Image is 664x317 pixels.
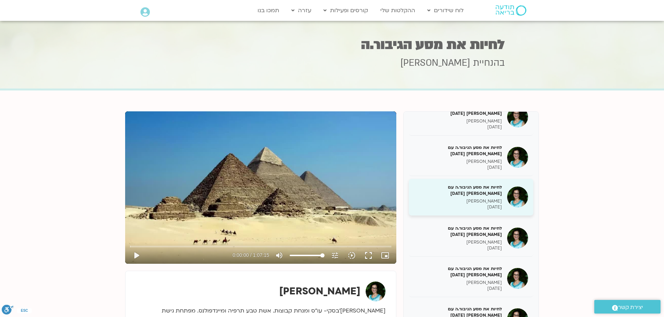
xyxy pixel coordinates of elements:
[414,184,502,197] h5: לחיות את מסע הגיבור.ה עם [PERSON_NAME] [DATE]
[414,159,502,165] p: [PERSON_NAME]
[414,245,502,251] p: [DATE]
[320,4,372,17] a: קורסים ופעילות
[496,5,526,16] img: תודעה בריאה
[507,147,528,168] img: לחיות את מסע הגיבור.ה עם תמר לינצבסקי 25/02/25
[254,4,283,17] a: תמכו בנו
[414,118,502,124] p: [PERSON_NAME]
[414,239,502,245] p: [PERSON_NAME]
[414,225,502,238] h5: לחיות את מסע הגיבור.ה עם [PERSON_NAME] [DATE]
[507,106,528,127] img: לחיות את מסע הגיבור.ה עם תמר לינצבסקי 18/02/25
[414,198,502,204] p: [PERSON_NAME]
[618,303,643,312] span: יצירת קשר
[473,57,505,69] span: בהנחיית
[160,38,505,51] h1: לחיות את מסע הגיבור.ה
[507,187,528,207] img: לחיות את מסע הגיבור.ה עם תמר לינצבסקי 04/03/25
[414,144,502,157] h5: לחיות את מסע הגיבור.ה עם [PERSON_NAME] [DATE]
[507,228,528,248] img: לחיות את מסע הגיבור.ה עם תמר לינצבסקי 11/03/25
[414,204,502,210] p: [DATE]
[366,282,386,301] img: תמר לינצבסקי
[377,4,419,17] a: ההקלטות שלי
[414,165,502,171] p: [DATE]
[414,124,502,130] p: [DATE]
[594,300,661,314] a: יצירת קשר
[424,4,467,17] a: לוח שידורים
[279,285,360,298] strong: [PERSON_NAME]
[414,286,502,292] p: [DATE]
[507,268,528,289] img: לחיות את מסע הגיבור.ה עם תמר לינצבסקי 18/03/25
[414,280,502,286] p: [PERSON_NAME]
[288,4,315,17] a: עזרה
[414,266,502,278] h5: לחיות את מסע הגיבור.ה עם [PERSON_NAME] [DATE]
